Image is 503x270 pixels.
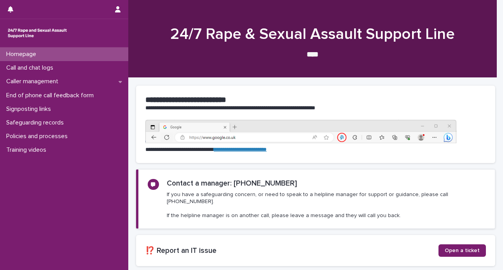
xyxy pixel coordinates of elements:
[136,25,489,44] h1: 24/7 Rape & Sexual Assault Support Line
[3,105,57,113] p: Signposting links
[3,92,100,99] p: End of phone call feedback form
[3,78,65,85] p: Caller management
[3,133,74,140] p: Policies and processes
[3,119,70,126] p: Safeguarding records
[445,248,480,253] span: Open a ticket
[3,146,52,154] p: Training videos
[145,120,456,143] img: https%3A%2F%2Fcdn.document360.io%2F0deca9d6-0dac-4e56-9e8f-8d9979bfce0e%2FImages%2FDocumentation%...
[167,179,297,188] h2: Contact a manager: [PHONE_NUMBER]
[3,51,42,58] p: Homepage
[167,191,486,219] p: If you have a safeguarding concern, or need to speak to a helpline manager for support or guidanc...
[438,244,486,257] a: Open a ticket
[3,64,59,72] p: Call and chat logs
[145,246,438,255] h2: ⁉️ Report an IT issue
[6,25,68,41] img: rhQMoQhaT3yELyF149Cw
